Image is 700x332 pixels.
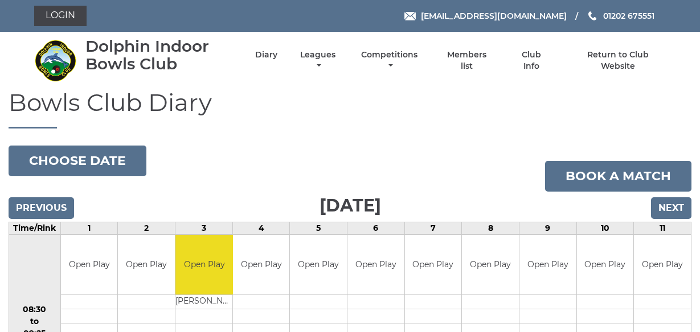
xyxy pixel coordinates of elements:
td: Open Play [577,235,634,294]
td: Open Play [175,235,233,294]
td: Open Play [290,235,347,294]
a: Email [EMAIL_ADDRESS][DOMAIN_NAME] [404,10,567,22]
td: Open Play [519,235,576,294]
td: [PERSON_NAME] [175,294,233,309]
td: Time/Rink [9,222,61,235]
a: Leagues [297,49,338,72]
input: Previous [9,197,74,219]
td: 7 [404,222,462,235]
td: 5 [290,222,347,235]
td: Open Play [233,235,290,294]
div: Dolphin Indoor Bowls Club [85,38,235,73]
td: 2 [118,222,175,235]
input: Next [651,197,691,219]
img: Email [404,12,416,20]
a: Members list [440,49,493,72]
img: Phone us [588,11,596,20]
td: 9 [519,222,576,235]
td: Open Play [405,235,462,294]
span: [EMAIL_ADDRESS][DOMAIN_NAME] [421,11,567,21]
td: Open Play [61,235,118,294]
img: Dolphin Indoor Bowls Club [34,39,77,82]
td: Open Play [634,235,691,294]
a: Book a match [545,161,691,192]
td: 3 [175,222,233,235]
h1: Bowls Club Diary [9,89,691,128]
td: 1 [60,222,118,235]
td: Open Play [462,235,519,294]
td: 10 [576,222,634,235]
a: Return to Club Website [570,49,666,72]
td: Open Play [347,235,404,294]
td: 6 [347,222,405,235]
td: Open Play [118,235,175,294]
span: 01202 675551 [603,11,654,21]
td: 4 [232,222,290,235]
a: Diary [255,49,277,60]
a: Login [34,6,87,26]
a: Phone us 01202 675551 [587,10,654,22]
a: Club Info [513,49,550,72]
td: 11 [634,222,691,235]
a: Competitions [359,49,421,72]
td: 8 [462,222,519,235]
button: Choose date [9,146,146,176]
